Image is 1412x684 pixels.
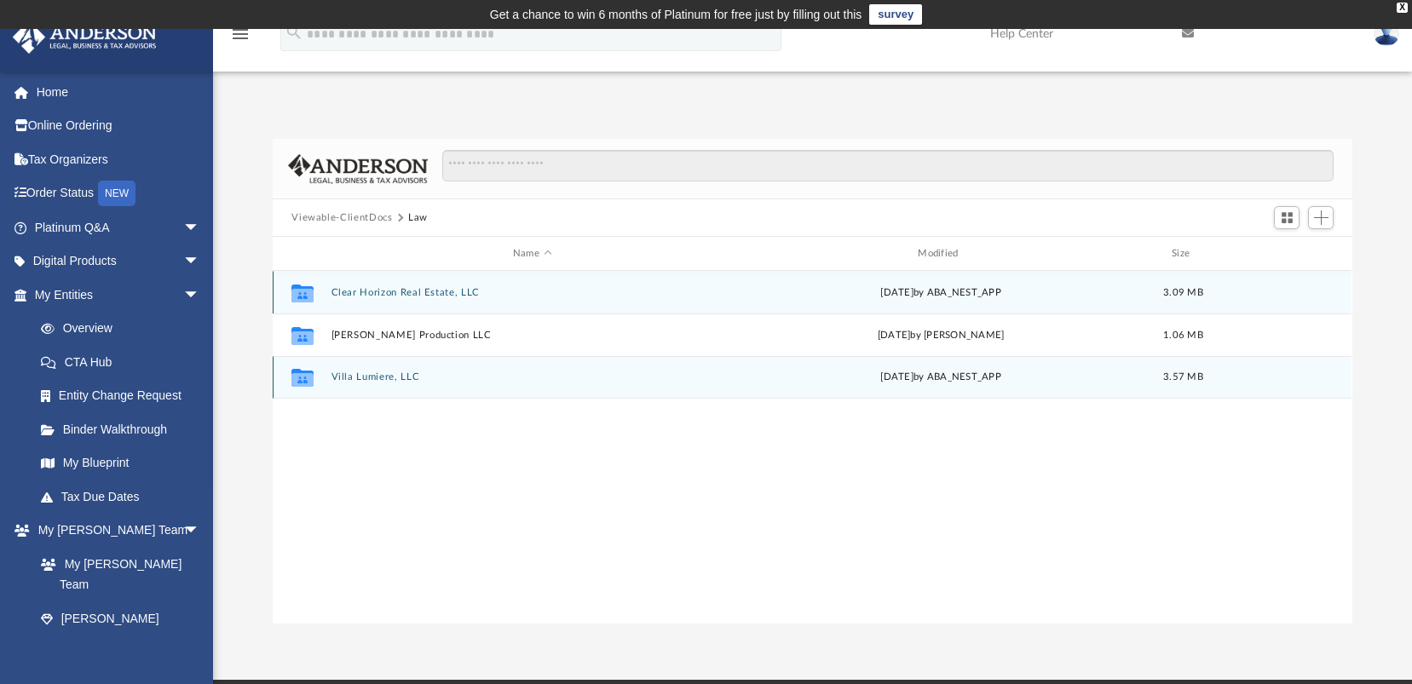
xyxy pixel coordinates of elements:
[331,330,733,341] button: [PERSON_NAME] Production LLC
[273,271,1351,624] div: grid
[183,514,217,549] span: arrow_drop_down
[12,142,226,176] a: Tax Organizers
[741,285,1142,301] div: [DATE] by ABA_NEST_APP
[1397,3,1408,13] div: close
[1163,331,1203,340] span: 1.06 MB
[740,246,1142,262] div: Modified
[331,287,733,298] button: Clear Horizon Real Estate, LLC
[1308,206,1334,230] button: Add
[285,23,303,42] i: search
[98,181,135,206] div: NEW
[24,601,217,656] a: [PERSON_NAME] System
[1163,372,1203,382] span: 3.57 MB
[331,246,733,262] div: Name
[183,278,217,313] span: arrow_drop_down
[24,345,226,379] a: CTA Hub
[183,244,217,279] span: arrow_drop_down
[741,370,1142,385] div: [DATE] by ABA_NEST_APP
[1274,206,1300,230] button: Switch to Grid View
[12,278,226,312] a: My Entitiesarrow_drop_down
[24,379,226,413] a: Entity Change Request
[869,4,922,25] a: survey
[741,328,1142,343] div: [DATE] by [PERSON_NAME]
[12,109,226,143] a: Online Ordering
[12,514,217,548] a: My [PERSON_NAME] Teamarrow_drop_down
[408,210,428,226] button: Law
[12,176,226,211] a: Order StatusNEW
[1163,288,1203,297] span: 3.09 MB
[12,75,226,109] a: Home
[280,246,323,262] div: id
[24,412,226,446] a: Binder Walkthrough
[24,547,209,601] a: My [PERSON_NAME] Team
[24,312,226,346] a: Overview
[1150,246,1218,262] div: Size
[230,24,251,44] i: menu
[12,210,226,244] a: Platinum Q&Aarrow_drop_down
[24,446,217,480] a: My Blueprint
[12,244,226,279] a: Digital Productsarrow_drop_down
[442,150,1334,182] input: Search files and folders
[490,4,862,25] div: Get a chance to win 6 months of Platinum for free just by filling out this
[8,20,162,54] img: Anderson Advisors Platinum Portal
[24,480,226,514] a: Tax Due Dates
[230,32,251,44] a: menu
[183,210,217,245] span: arrow_drop_down
[1225,246,1345,262] div: id
[331,371,733,382] button: Villa Lumiere, LLC
[291,210,392,226] button: Viewable-ClientDocs
[1374,21,1399,46] img: User Pic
